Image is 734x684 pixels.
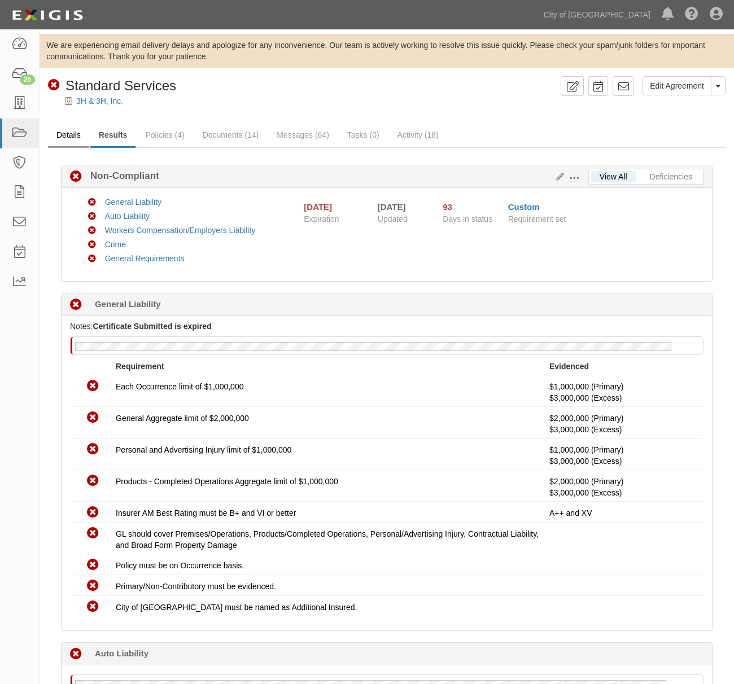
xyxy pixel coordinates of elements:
p: $2,000,000 (Primary) [549,413,695,435]
div: 25 [20,74,35,85]
a: Crime [105,240,126,249]
span: GL should cover Premises/Operations, Products/Completed Operations, Personal/Advertising Injury, ... [116,529,539,550]
a: Custom [508,202,540,212]
i: Non-Compliant [88,255,96,263]
span: Personal and Advertising Injury limit of $1,000,000 [116,445,291,454]
i: Non-Compliant [87,559,99,571]
div: [DATE] [378,201,426,213]
a: Edit Results [552,172,564,181]
span: Each Occurrence limit of $1,000,000 [116,382,243,391]
a: Auto Liability [105,212,150,221]
i: Non-Compliant [88,199,96,207]
p: A++ and XV [549,507,695,519]
b: General Liability [95,298,161,310]
i: Non-Compliant 34 days (since 07/26/2025) [70,299,82,311]
i: Non-Compliant [87,507,99,519]
span: Policy #AN 089073 Insurer: Northfield Insurance Company [549,425,622,434]
img: logo-5460c22ac91f19d4615b14bd174203de0afe785f0fc80cf4dbbc73dc1793850b.png [8,5,86,25]
a: General Liability [105,198,161,207]
a: Tasks (0) [339,124,388,146]
a: Documents (14) [194,124,268,146]
i: Non-Compliant [88,213,96,221]
a: General Requirements [105,254,185,263]
span: Policy must be on Occurrence basis. [116,561,244,570]
a: Workers Compensation/Employers Liability [105,226,256,235]
i: Non-Compliant [87,528,99,540]
div: [DATE] [304,201,332,213]
i: Non-Compliant [87,412,99,424]
a: View All [591,171,636,182]
span: Days in status [443,214,492,223]
div: Since 05/28/2025 [443,201,499,213]
a: 3H & 3H, Inc. [76,97,123,106]
div: We are experiencing email delivery delays and apologize for any inconvenience. Our team is active... [40,40,734,62]
a: Deficiencies [641,171,701,182]
span: City of [GEOGRAPHIC_DATA] must be named as Additional Insured. [116,603,357,612]
span: Policy #AN 089073 Insurer: Northfield Insurance Company [549,457,622,466]
a: Policies (4) [137,124,193,146]
i: Non-Compliant [87,601,99,613]
i: Non-Compliant [48,80,60,91]
strong: Requirement [116,362,164,371]
a: City of [GEOGRAPHIC_DATA] [538,3,656,26]
p: $1,000,000 (Primary) [549,444,695,467]
a: Edit Agreement [643,76,711,95]
span: Standard Services [65,78,176,93]
span: Products - Completed Operations Aggregate limit of $1,000,000 [116,477,338,486]
div: Notes: [70,321,704,332]
span: Policy #AN 089073 Insurer: Northfield Insurance Company [549,393,622,402]
b: Certificate Submitted is expired [93,322,211,331]
i: Non-Compliant [88,227,96,235]
span: Updated [378,214,408,223]
i: Non-Compliant [87,444,99,455]
i: Non-Compliant [88,241,96,249]
span: Expiration [304,213,369,225]
a: Results [90,124,136,148]
a: Messages (64) [268,124,338,146]
span: Requirement set [508,214,566,223]
i: Non-Compliant [87,380,99,392]
a: Details [48,124,89,148]
span: General Aggregate limit of $2,000,000 [116,414,249,423]
span: Insurer AM Best Rating must be B+ and VI or better [116,508,296,518]
i: Non-Compliant [70,171,82,183]
i: Help Center - Complianz [685,8,698,21]
p: $1,000,000 (Primary) [549,381,695,404]
span: Policy #AN 089073 Insurer: Northfield Insurance Company [549,488,622,497]
i: Non-Compliant 64 days (since 06/26/2025) [70,648,82,660]
b: Auto Liability [95,647,148,659]
div: Standard Services [48,76,176,95]
strong: Evidenced [549,362,589,371]
p: $2,000,000 (Primary) [549,476,695,498]
b: Non-Compliant [82,169,159,183]
i: Non-Compliant [87,580,99,592]
i: Non-Compliant [87,475,99,487]
a: Activity (18) [389,124,447,146]
span: Primary/Non-Contributory must be evidenced. [116,582,276,591]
